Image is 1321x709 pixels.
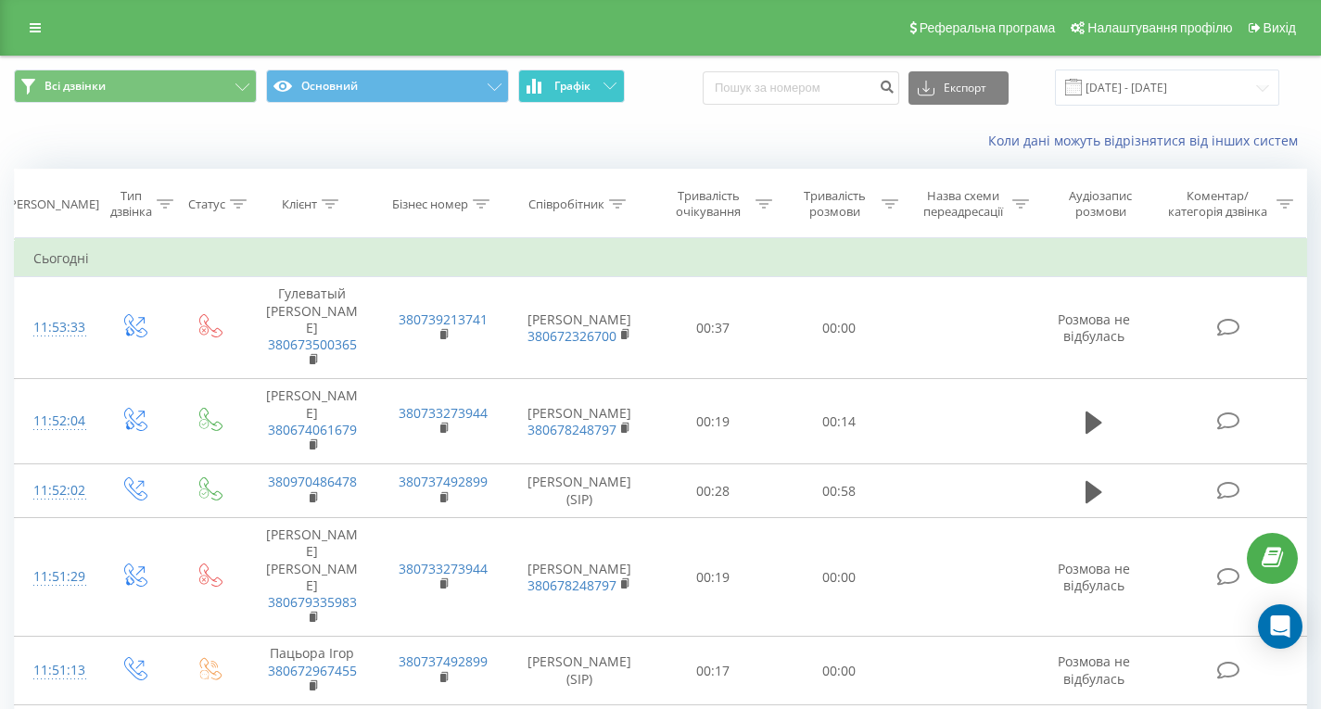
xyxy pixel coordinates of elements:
div: 11:52:02 [33,473,77,509]
div: Назва схеми переадресації [920,188,1009,220]
div: Бізнес номер [392,196,468,212]
td: [PERSON_NAME] [509,518,650,637]
td: 00:00 [776,518,902,637]
a: 380674061679 [268,421,357,438]
td: [PERSON_NAME] (SIP) [509,464,650,518]
a: 380672326700 [527,327,616,345]
button: Всі дзвінки [14,70,257,103]
a: 380679335983 [268,593,357,611]
div: Коментар/категорія дзвінка [1163,188,1272,220]
a: 380673500365 [268,336,357,353]
span: Розмова не відбулась [1058,310,1130,345]
td: 00:19 [650,518,776,637]
td: 00:17 [650,637,776,705]
div: Співробітник [528,196,604,212]
td: [PERSON_NAME] [247,379,378,464]
a: 380672967455 [268,662,357,679]
div: Клієнт [282,196,317,212]
td: 00:00 [776,637,902,705]
td: 00:00 [776,277,902,379]
span: Вихід [1264,20,1296,35]
div: [PERSON_NAME] [6,196,99,212]
a: Коли дані можуть відрізнятися вiд інших систем [988,132,1307,149]
div: Статус [188,196,225,212]
td: 00:19 [650,379,776,464]
button: Основний [266,70,509,103]
div: Аудіозапис розмови [1050,188,1150,220]
a: 380739213741 [399,310,488,328]
button: Графік [518,70,625,103]
span: Графік [554,80,591,93]
td: 00:58 [776,464,902,518]
a: 380970486478 [268,473,357,490]
div: Тривалість очікування [667,188,750,220]
td: Сьогодні [15,240,1307,277]
td: [PERSON_NAME] (SIP) [509,637,650,705]
a: 380737492899 [399,652,488,670]
a: 380733273944 [399,404,488,422]
div: Open Intercom Messenger [1258,604,1302,649]
span: Налаштування профілю [1087,20,1232,35]
span: Всі дзвінки [44,79,106,94]
a: 380678248797 [527,576,616,594]
div: 11:53:33 [33,310,77,346]
span: Розмова не відбулась [1058,652,1130,687]
button: Експорт [908,71,1009,105]
td: [PERSON_NAME] [PERSON_NAME] [247,518,378,637]
td: Гулеватый [PERSON_NAME] [247,277,378,379]
td: 00:28 [650,464,776,518]
div: 11:51:13 [33,652,77,689]
div: 11:52:04 [33,403,77,439]
td: 00:37 [650,277,776,379]
span: Розмова не відбулась [1058,560,1130,594]
span: Реферальна програма [920,20,1056,35]
a: 380737492899 [399,473,488,490]
input: Пошук за номером [703,71,899,105]
a: 380733273944 [399,560,488,577]
a: 380678248797 [527,421,616,438]
div: Тривалість розмови [794,188,877,220]
div: Тип дзвінка [110,188,152,220]
div: 11:51:29 [33,559,77,595]
td: [PERSON_NAME] [509,379,650,464]
td: [PERSON_NAME] [509,277,650,379]
td: Пацьора Ігор [247,637,378,705]
td: 00:14 [776,379,902,464]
